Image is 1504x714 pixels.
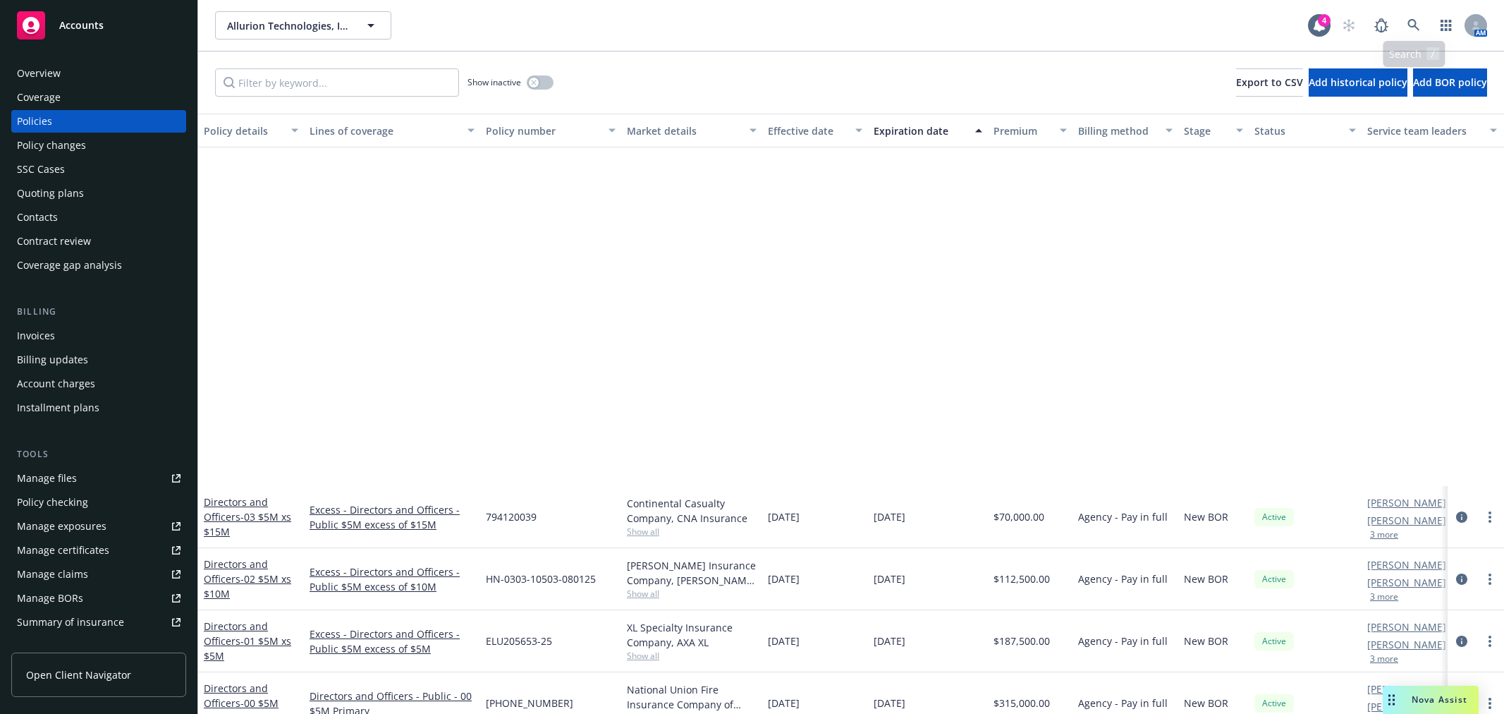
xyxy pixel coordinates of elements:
span: [DATE] [768,634,800,648]
a: circleInformation [1453,633,1470,650]
div: Tools [11,447,186,461]
a: SSC Cases [11,158,186,181]
div: Installment plans [17,397,99,419]
a: [PERSON_NAME] [1367,682,1446,696]
div: SSC Cases [17,158,65,181]
a: Coverage [11,86,186,109]
div: Drag to move [1383,686,1400,714]
div: Policy number [486,123,600,138]
input: Filter by keyword... [215,68,459,97]
div: Coverage gap analysis [17,254,122,277]
div: Policy checking [17,491,88,514]
div: Premium [994,123,1051,138]
div: Summary of insurance [17,611,124,634]
a: Manage exposures [11,515,186,538]
a: Manage files [11,467,186,490]
span: - 01 $5M xs $5M [204,634,291,662]
button: Market details [621,114,762,147]
span: New BOR [1184,634,1228,648]
button: Status [1249,114,1362,147]
a: Billing updates [11,349,186,371]
span: Accounts [59,20,104,31]
div: Manage exposures [17,515,106,538]
div: Manage BORs [17,587,83,610]
a: [PERSON_NAME] [1367,575,1446,590]
a: Policies [11,110,186,133]
div: Lines of coverage [310,123,459,138]
span: $315,000.00 [994,696,1050,710]
div: Billing updates [17,349,88,371]
a: [PERSON_NAME] [1367,557,1446,572]
a: [PERSON_NAME] [1367,513,1446,528]
div: Quoting plans [17,182,84,205]
a: Invoices [11,325,186,347]
span: Show all [627,650,757,662]
span: Show inactive [467,76,521,88]
span: Show all [627,526,757,538]
button: Effective date [762,114,868,147]
a: Coverage gap analysis [11,254,186,277]
button: Expiration date [868,114,988,147]
a: Switch app [1432,11,1460,40]
button: 3 more [1370,531,1398,539]
a: Directors and Officers [204,495,291,538]
div: 4 [1318,14,1331,27]
div: Service team leaders [1367,123,1481,138]
button: Add historical policy [1309,68,1407,97]
span: Active [1260,511,1288,524]
span: Export to CSV [1236,75,1303,89]
span: $70,000.00 [994,509,1044,524]
a: Account charges [11,373,186,395]
div: [PERSON_NAME] Insurance Company, [PERSON_NAME] Insurance Group [627,558,757,588]
span: 794120039 [486,509,537,524]
a: Overview [11,62,186,85]
span: [PHONE_NUMBER] [486,696,573,710]
span: $112,500.00 [994,571,1050,586]
button: Stage [1178,114,1249,147]
div: National Union Fire Insurance Company of [GEOGRAPHIC_DATA], [GEOGRAPHIC_DATA], AIG [627,682,757,712]
button: 3 more [1370,593,1398,601]
a: more [1481,571,1498,588]
a: Policy changes [11,134,186,157]
a: Manage certificates [11,539,186,562]
div: Policies [17,110,52,133]
span: New BOR [1184,571,1228,586]
a: Excess - Directors and Officers - Public $5M excess of $5M [310,627,475,656]
button: Add BOR policy [1413,68,1487,97]
span: Active [1260,697,1288,710]
span: [DATE] [768,696,800,710]
a: more [1481,633,1498,650]
span: Agency - Pay in full [1078,509,1168,524]
a: [PERSON_NAME] [1367,699,1446,714]
div: Coverage [17,86,61,109]
span: New BOR [1184,696,1228,710]
a: [PERSON_NAME] [1367,495,1446,510]
span: Active [1260,635,1288,648]
span: [DATE] [874,509,905,524]
a: Search [1400,11,1428,40]
div: Stage [1184,123,1228,138]
a: Policy checking [11,491,186,514]
div: Billing method [1078,123,1157,138]
a: Report a Bug [1367,11,1395,40]
a: Accounts [11,6,186,45]
span: $187,500.00 [994,634,1050,648]
a: Manage claims [11,563,186,586]
span: [DATE] [768,571,800,586]
a: Contract review [11,230,186,253]
span: Active [1260,573,1288,586]
span: [DATE] [874,571,905,586]
span: [DATE] [768,509,800,524]
div: Policy changes [17,134,86,157]
div: Market details [627,123,741,138]
a: more [1481,509,1498,526]
button: Allurion Technologies, Inc. [215,11,391,40]
button: Premium [988,114,1072,147]
a: Directors and Officers [204,619,291,662]
div: Billing [11,305,186,319]
div: Account charges [17,373,95,395]
span: [DATE] [874,634,905,648]
div: Continental Casualty Company, CNA Insurance [627,496,757,526]
span: Agency - Pay in full [1078,571,1168,586]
